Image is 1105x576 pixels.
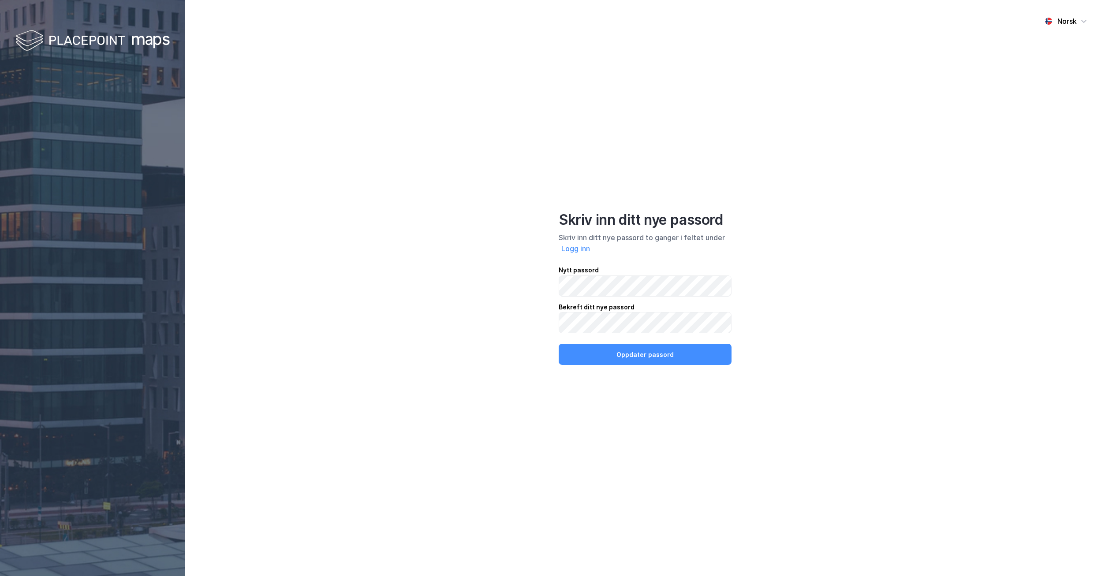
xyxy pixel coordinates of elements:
button: Logg inn [559,243,593,254]
div: Bekreft ditt nye passord [559,302,732,312]
div: Norsk [1057,16,1077,26]
div: Skriv inn ditt nye passord [559,211,732,229]
div: Skriv inn ditt nye passord to ganger i feltet under [559,232,732,254]
iframe: Chat Widget [1061,534,1105,576]
img: logo-white.f07954bde2210d2a523dddb988cd2aa7.svg [15,28,170,54]
div: Nytt passord [559,265,732,275]
button: Oppdater passord [559,344,732,365]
